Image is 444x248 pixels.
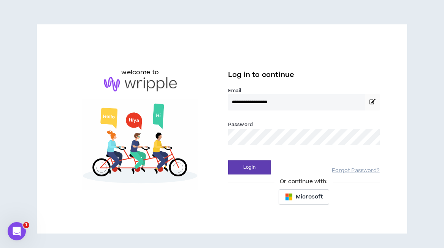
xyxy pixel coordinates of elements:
span: 1 [23,222,29,228]
label: Email [228,87,380,94]
iframe: Intercom live chat [8,222,26,240]
button: Login [228,160,271,174]
h6: welcome to [121,68,159,77]
a: Forgot Password? [332,167,379,174]
label: Password [228,121,253,128]
img: logo-brand.png [104,77,177,91]
span: Microsoft [296,193,323,201]
img: Welcome to Wripple [64,99,216,190]
span: Log in to continue [228,70,294,80]
span: Or continue with: [274,178,333,186]
button: Microsoft [279,189,329,205]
